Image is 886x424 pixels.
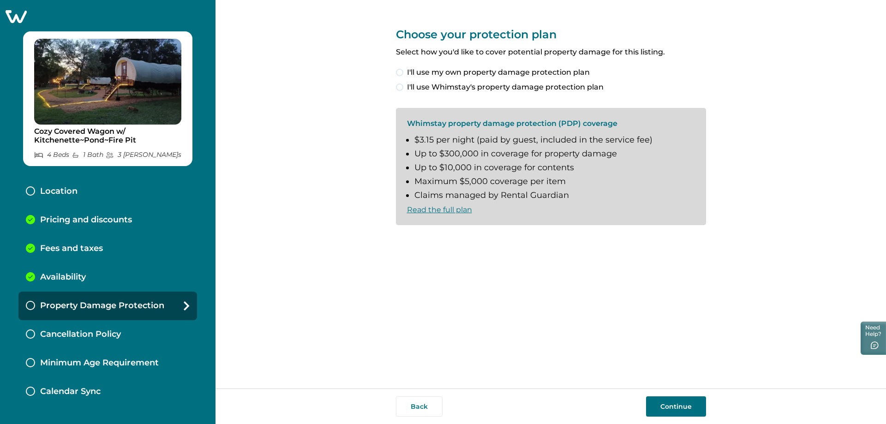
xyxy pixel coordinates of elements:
[106,151,181,159] p: 3 [PERSON_NAME] s
[407,67,590,78] span: I'll use my own property damage protection plan
[414,149,695,159] li: Up to $300,000 in coverage for property damage
[40,272,86,282] p: Availability
[396,48,706,57] p: Select how you'd like to cover potential property damage for this listing.
[414,135,695,145] li: $3.15 per night (paid by guest, included in the service fee)
[407,119,695,128] p: Whimstay property damage protection (PDP) coverage
[396,396,443,417] button: Back
[34,151,69,159] p: 4 Bed s
[40,358,159,368] p: Minimum Age Requirement
[396,28,706,41] p: Choose your protection plan
[414,191,695,201] li: Claims managed by Rental Guardian
[407,82,604,93] span: I'll use Whimstay's property damage protection plan
[40,387,101,397] p: Calendar Sync
[40,301,164,311] p: Property Damage Protection
[414,177,695,187] li: Maximum $5,000 coverage per item
[72,151,103,159] p: 1 Bath
[40,244,103,254] p: Fees and taxes
[40,215,132,225] p: Pricing and discounts
[40,186,78,197] p: Location
[407,205,472,214] a: Read the full plan
[414,163,695,173] li: Up to $10,000 in coverage for contents
[40,329,121,340] p: Cancellation Policy
[34,39,181,125] img: propertyImage_Cozy Covered Wagon w/ Kitchenette~Pond~Fire Pit
[646,396,706,417] button: Continue
[34,127,181,145] p: Cozy Covered Wagon w/ Kitchenette~Pond~Fire Pit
